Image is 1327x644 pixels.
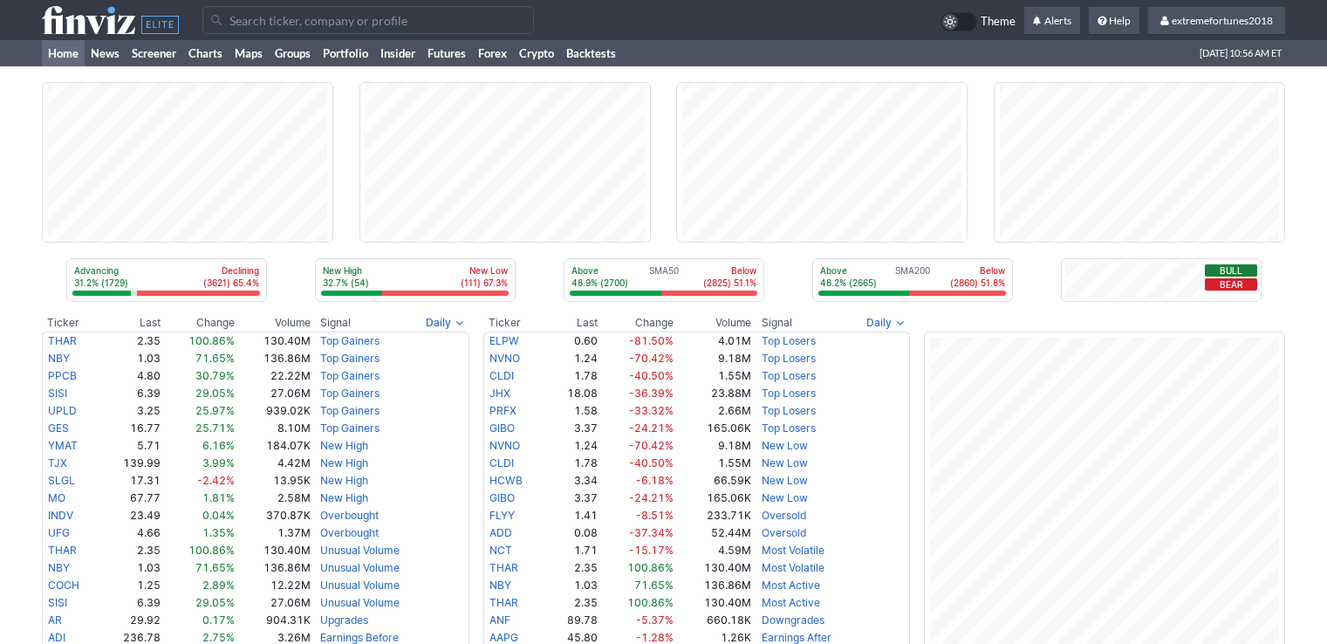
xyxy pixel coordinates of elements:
a: Most Active [762,596,820,609]
a: Screener [126,40,182,66]
a: New Low [762,456,808,469]
td: 22.22M [236,367,311,385]
a: THAR [48,334,77,347]
a: Most Volatile [762,544,824,557]
td: 130.40M [236,332,311,350]
th: Volume [236,314,311,332]
td: 165.06K [674,490,752,507]
button: Signals interval [421,314,469,332]
td: 27.06M [236,594,311,612]
a: New Low [762,491,808,504]
td: 2.35 [547,559,599,577]
td: 130.40M [236,542,311,559]
a: ADI [48,631,65,644]
a: TJX [48,456,67,469]
a: GIBO [489,491,515,504]
th: Change [599,314,675,332]
td: 1.03 [101,350,162,367]
p: Below [950,264,1005,277]
a: Top Gainers [320,404,380,417]
a: SISI [48,387,67,400]
span: 3.99% [202,456,235,469]
p: 48.9% (2700) [571,277,628,289]
a: New High [320,456,368,469]
td: 9.18M [674,350,752,367]
span: -36.39% [629,387,674,400]
a: New Low [762,439,808,452]
td: 3.25 [101,402,162,420]
a: Home [42,40,85,66]
a: UFG [48,526,70,539]
span: -2.42% [197,474,235,487]
td: 67.77 [101,490,162,507]
a: ADD [489,526,512,539]
td: 1.03 [101,559,162,577]
span: 71.65% [195,561,235,574]
span: Theme [981,12,1016,31]
td: 4.66 [101,524,162,542]
td: 3.37 [547,490,599,507]
span: -24.21% [629,491,674,504]
span: extremefortunes2018 [1172,14,1273,27]
td: 4.80 [101,367,162,385]
span: -70.42% [629,352,674,365]
th: Last [547,314,599,332]
a: THAR [489,561,518,574]
td: 139.99 [101,455,162,472]
a: Earnings Before [320,631,399,644]
td: 1.58 [547,402,599,420]
td: 16.77 [101,420,162,437]
a: Earnings After [762,631,831,644]
span: -24.21% [629,421,674,435]
td: 233.71K [674,507,752,524]
a: Top Gainers [320,421,380,435]
td: 3.34 [547,472,599,490]
p: (2825) 51.1% [703,277,756,289]
a: Insider [374,40,421,66]
td: 2.35 [101,332,162,350]
td: 27.06M [236,385,311,402]
a: Unusual Volume [320,596,400,609]
td: 130.40M [674,594,752,612]
a: NBY [48,561,70,574]
span: -37.34% [629,526,674,539]
a: Help [1089,7,1139,35]
span: 29.05% [195,596,235,609]
a: Theme [941,12,1016,31]
a: NBY [48,352,70,365]
a: AR [48,613,62,627]
a: Crypto [513,40,560,66]
td: 4.01M [674,332,752,350]
span: 0.17% [202,613,235,627]
span: 25.71% [195,421,235,435]
td: 23.88M [674,385,752,402]
a: FLYY [489,509,515,522]
span: 6.16% [202,439,235,452]
span: -15.17% [629,544,674,557]
td: 1.25 [101,577,162,594]
td: 1.55M [674,367,752,385]
td: 660.18K [674,612,752,629]
td: 3.37 [547,420,599,437]
td: 6.39 [101,594,162,612]
span: 0.04% [202,509,235,522]
p: (111) 67.3% [461,277,508,289]
a: CLDI [489,369,514,382]
span: Signal [320,316,351,330]
p: 31.2% (1729) [74,277,128,289]
a: Top Losers [762,404,816,417]
span: 1.81% [202,491,235,504]
p: Above [820,264,877,277]
td: 1.41 [547,507,599,524]
p: Above [571,264,628,277]
a: Top Gainers [320,387,380,400]
span: 1.35% [202,526,235,539]
a: New Low [762,474,808,487]
span: 100.86% [627,596,674,609]
a: UPLD [48,404,77,417]
a: NCT [489,544,512,557]
td: 1.24 [547,350,599,367]
a: New High [320,474,368,487]
button: Bull [1205,264,1257,277]
p: 32.7% (54) [323,277,369,289]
